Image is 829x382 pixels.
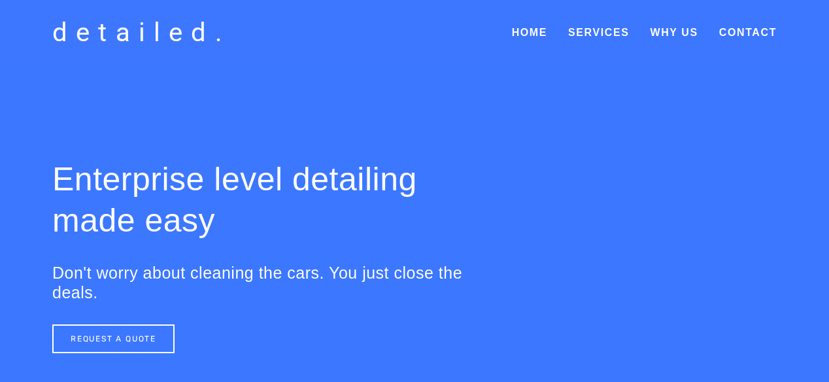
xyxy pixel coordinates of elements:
a: Why Us [650,27,698,38]
a: Services [568,27,629,38]
a: Contact [719,21,777,44]
h3: Don't worry about cleaning the cars. You just close the deals. [52,263,465,302]
h1: Enterprise level detailing made easy [52,159,465,241]
a: Home [512,21,547,44]
a: REQUEST A QUOTE [52,324,175,353]
a: detailed. [46,13,237,52]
